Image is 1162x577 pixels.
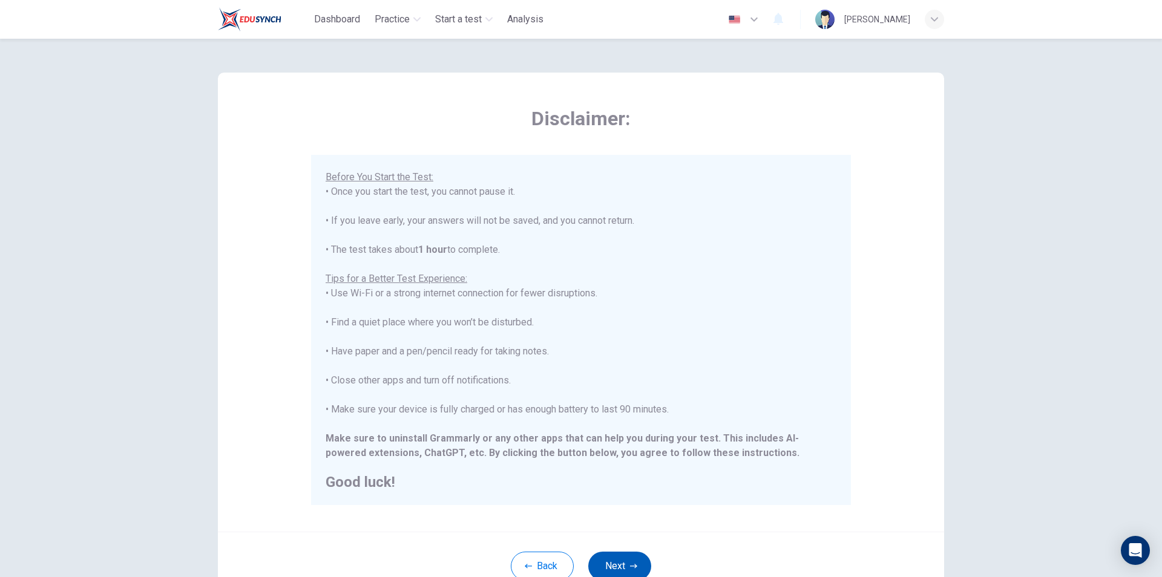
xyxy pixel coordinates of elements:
b: By clicking the button below, you agree to follow these instructions. [489,447,799,458]
u: Tips for a Better Test Experience: [326,273,467,284]
span: Disclaimer: [311,106,851,131]
span: Dashboard [314,12,360,27]
button: Practice [370,8,425,30]
span: Analysis [507,12,543,27]
h2: Good luck! [326,475,836,489]
button: Dashboard [309,8,365,30]
div: [PERSON_NAME] [844,12,910,27]
u: Before You Start the Test: [326,171,433,183]
a: Train Test logo [218,7,309,31]
span: Start a test [435,12,482,27]
div: Please choose your language now using the flags at the top of the screen. You must change it befo... [326,54,836,489]
img: Profile picture [815,10,835,29]
button: Start a test [430,8,497,30]
span: Practice [375,12,410,27]
b: Make sure to uninstall Grammarly or any other apps that can help you during your test. This inclu... [326,432,799,458]
img: Train Test logo [218,7,281,31]
b: 1 hour [418,244,447,255]
img: en [727,15,742,24]
button: Analysis [502,8,548,30]
div: Open Intercom Messenger [1121,536,1150,565]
